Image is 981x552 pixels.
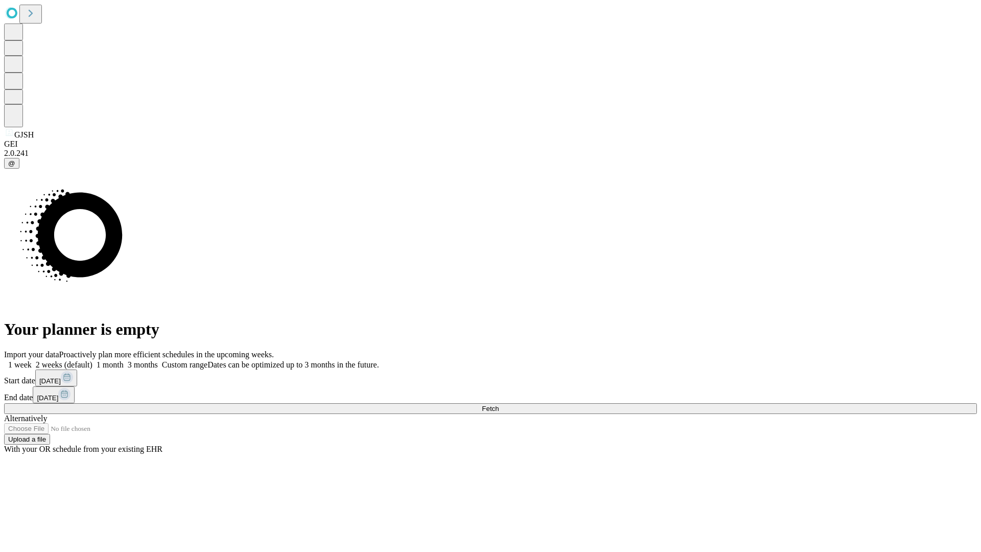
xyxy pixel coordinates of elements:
span: Alternatively [4,414,47,423]
span: Custom range [162,360,207,369]
span: [DATE] [37,394,58,402]
div: 2.0.241 [4,149,977,158]
span: GJSH [14,130,34,139]
span: 3 months [128,360,158,369]
div: GEI [4,140,977,149]
h1: Your planner is empty [4,320,977,339]
button: [DATE] [35,370,77,386]
button: Fetch [4,403,977,414]
span: With your OR schedule from your existing EHR [4,445,162,453]
span: 1 week [8,360,32,369]
button: Upload a file [4,434,50,445]
button: @ [4,158,19,169]
span: 1 month [97,360,124,369]
span: Fetch [482,405,499,412]
span: Import your data [4,350,59,359]
div: Start date [4,370,977,386]
span: @ [8,159,15,167]
span: Dates can be optimized up to 3 months in the future. [207,360,379,369]
button: [DATE] [33,386,75,403]
span: [DATE] [39,377,61,385]
div: End date [4,386,977,403]
span: 2 weeks (default) [36,360,92,369]
span: Proactively plan more efficient schedules in the upcoming weeks. [59,350,274,359]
